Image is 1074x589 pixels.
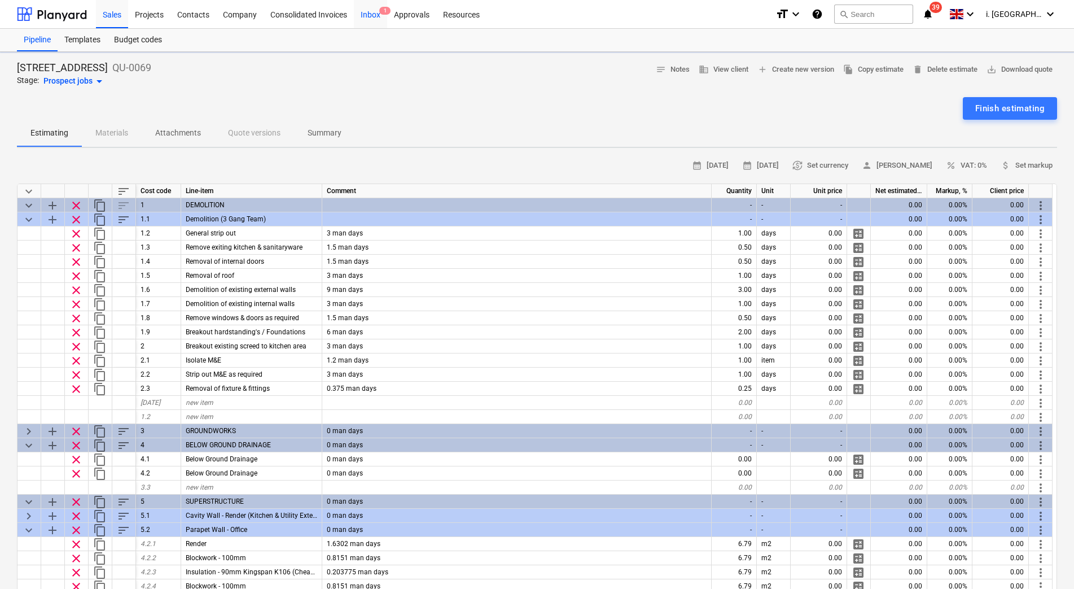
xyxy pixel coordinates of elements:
div: 0.00 [871,297,927,311]
div: Pipeline [17,29,58,51]
div: 0.00% [927,396,972,410]
div: 0.00 [791,368,847,382]
span: Manage detailed breakdown for the row [852,326,865,339]
span: 1 [379,7,391,15]
div: 0.00 [791,311,847,325]
div: 1.00 [712,226,757,241]
span: Duplicate row [93,340,107,354]
div: 0.50 [712,311,757,325]
span: More actions [1034,213,1047,226]
div: 0.25 [712,382,757,396]
div: 0.00% [927,297,972,311]
span: add [757,64,768,75]
span: More actions [1034,481,1047,495]
span: Duplicate row [93,269,107,283]
div: 0.00 [972,198,1029,212]
span: business [699,64,709,75]
div: item [757,354,791,368]
span: More actions [1034,382,1047,396]
div: days [757,325,791,339]
div: days [757,368,791,382]
p: Attachments [155,127,201,139]
span: Remove row [69,495,83,509]
div: - [791,438,847,452]
div: 0.00 [972,466,1029,481]
div: 2.1 [136,354,181,368]
span: Delete estimate [913,63,977,76]
div: 0.00 [791,241,847,255]
div: 0.00 [871,438,927,452]
div: 1.6 [136,283,181,297]
div: 0.00% [927,212,972,226]
span: Duplicate row [93,241,107,255]
button: Search [834,5,913,24]
div: 1.4 [136,255,181,269]
div: 0.00 [972,241,1029,255]
div: Budget codes [107,29,169,51]
div: 0.00 [972,481,1029,495]
div: 0.00 [871,283,927,297]
div: days [757,241,791,255]
div: 4.2 [136,466,181,481]
div: days [757,339,791,354]
div: 0.00% [927,325,972,339]
span: More actions [1034,467,1047,481]
div: 0.00 [972,452,1029,466]
div: 0.00 [791,481,847,495]
div: 0.00 [871,339,927,354]
span: More actions [1034,411,1047,424]
div: 0.00 [972,311,1029,325]
div: 0.00% [927,410,972,424]
div: 0.00% [927,495,972,509]
button: Set currency [788,157,853,174]
div: 0.00% [927,452,972,466]
span: Collapse category [22,495,36,509]
span: More actions [1034,241,1047,255]
div: 0.00 [972,424,1029,438]
div: 0.00% [927,255,972,269]
div: - [757,198,791,212]
span: Remove row [69,213,83,226]
span: Copy estimate [843,63,904,76]
div: 0.00 [972,226,1029,241]
span: calendar_month [692,160,702,171]
div: 0.00 [712,481,757,495]
span: Add sub category to row [46,495,59,509]
span: More actions [1034,227,1047,241]
span: [DATE] [742,159,779,172]
span: View client [699,63,748,76]
button: Delete estimate [908,61,982,78]
div: Quantity [712,184,757,198]
span: Manage detailed breakdown for the row [852,241,865,255]
span: Collapse category [22,213,36,226]
span: Duplicate row [93,354,107,368]
div: 0.00 [871,396,927,410]
div: 5 [136,495,181,509]
div: - [712,198,757,212]
div: 0.00 [871,382,927,396]
div: 0.00 [791,382,847,396]
button: Create new version [753,61,839,78]
div: days [757,255,791,269]
div: 0.00 [791,466,847,481]
div: 0.00 [871,212,927,226]
div: - [757,438,791,452]
span: Remove row [69,467,83,481]
div: 0.00 [972,495,1029,509]
div: 1.9 [136,325,181,339]
span: Manage detailed breakdown for the row [852,283,865,297]
div: 2.2 [136,368,181,382]
span: Remove row [69,199,83,212]
button: Copy estimate [839,61,908,78]
span: Add sub category to row [46,439,59,452]
span: Collapse category [22,439,36,452]
div: 0.00 [871,198,927,212]
span: Duplicate row [93,227,107,241]
div: 0.00 [871,226,927,241]
span: delete [913,64,923,75]
div: 0.00 [972,325,1029,339]
div: - [757,424,791,438]
div: 2.00 [712,325,757,339]
span: Manage detailed breakdown for the row [852,312,865,325]
span: Download quote [987,63,1053,76]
